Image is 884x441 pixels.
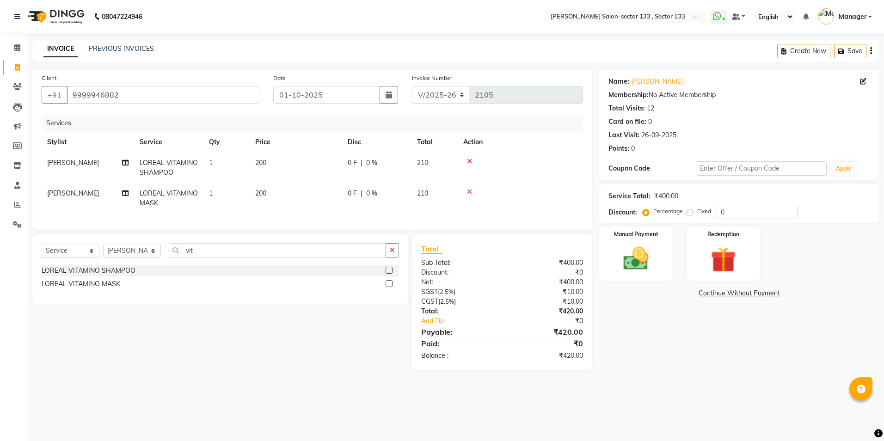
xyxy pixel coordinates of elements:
[502,326,590,337] div: ₹420.00
[502,268,590,277] div: ₹0
[361,158,362,168] span: |
[502,297,590,306] div: ₹10.00
[502,258,590,268] div: ₹400.00
[440,298,454,305] span: 2.5%
[203,132,250,153] th: Qty
[102,4,142,30] b: 08047224946
[608,164,696,173] div: Coupon Code
[648,117,652,127] div: 0
[608,208,637,217] div: Discount:
[608,77,629,86] div: Name:
[641,130,676,140] div: 26-09-2025
[209,159,213,167] span: 1
[421,244,442,254] span: Total
[707,230,739,239] label: Redemption
[42,266,135,276] div: LOREAL VITAMINO SHAMPOO
[414,326,502,337] div: Payable:
[818,8,834,24] img: Manager
[414,297,502,306] div: ( )
[608,191,651,201] div: Service Total:
[417,159,428,167] span: 210
[502,351,590,361] div: ₹420.00
[140,189,198,207] span: LOREAL VITAMINO MASK
[839,12,866,22] span: Manager
[608,130,639,140] div: Last Visit:
[47,189,99,197] span: [PERSON_NAME]
[366,189,377,198] span: 0 %
[43,115,590,132] div: Services
[255,189,266,197] span: 200
[42,74,56,82] label: Client
[414,268,502,277] div: Discount:
[696,161,827,176] input: Enter Offer / Coupon Code
[414,338,502,349] div: Paid:
[366,158,377,168] span: 0 %
[209,189,213,197] span: 1
[777,44,830,58] button: Create New
[830,162,857,176] button: Apply
[255,159,266,167] span: 200
[517,316,590,326] div: ₹0
[412,74,452,82] label: Invoice Number
[440,288,454,295] span: 2.5%
[608,104,645,113] div: Total Visits:
[601,288,878,298] a: Continue Without Payment
[411,132,458,153] th: Total
[608,144,629,153] div: Points:
[608,117,646,127] div: Card on file:
[647,104,654,113] div: 12
[417,189,428,197] span: 210
[502,277,590,287] div: ₹400.00
[414,316,517,326] a: Add Tip
[414,351,502,361] div: Balance :
[421,297,438,306] span: CGST
[615,244,657,273] img: _cash.svg
[250,132,342,153] th: Price
[502,287,590,297] div: ₹10.00
[414,306,502,316] div: Total:
[631,144,635,153] div: 0
[502,306,590,316] div: ₹420.00
[502,338,590,349] div: ₹0
[43,41,78,57] a: INVOICE
[608,90,649,100] div: Membership:
[654,191,678,201] div: ₹400.00
[608,90,870,100] div: No Active Membership
[834,44,866,58] button: Save
[140,159,198,177] span: LOREAL VITAMINO SHAMPOO
[47,159,99,167] span: [PERSON_NAME]
[348,158,357,168] span: 0 F
[42,86,68,104] button: +91
[414,287,502,297] div: ( )
[42,132,134,153] th: Stylist
[168,243,386,257] input: Search or Scan
[361,189,362,198] span: |
[697,207,711,215] label: Fixed
[134,132,203,153] th: Service
[703,244,744,276] img: _gift.svg
[273,74,286,82] label: Date
[89,44,154,53] a: PREVIOUS INVOICES
[67,86,259,104] input: Search by Name/Mobile/Email/Code
[614,230,658,239] label: Manual Payment
[458,132,583,153] th: Action
[42,279,120,289] div: LOREAL VITAMINO MASK
[414,258,502,268] div: Sub Total:
[414,277,502,287] div: Net:
[653,207,683,215] label: Percentage
[24,4,87,30] img: logo
[348,189,357,198] span: 0 F
[421,288,438,296] span: SGST
[631,77,683,86] a: [PERSON_NAME]
[342,132,411,153] th: Disc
